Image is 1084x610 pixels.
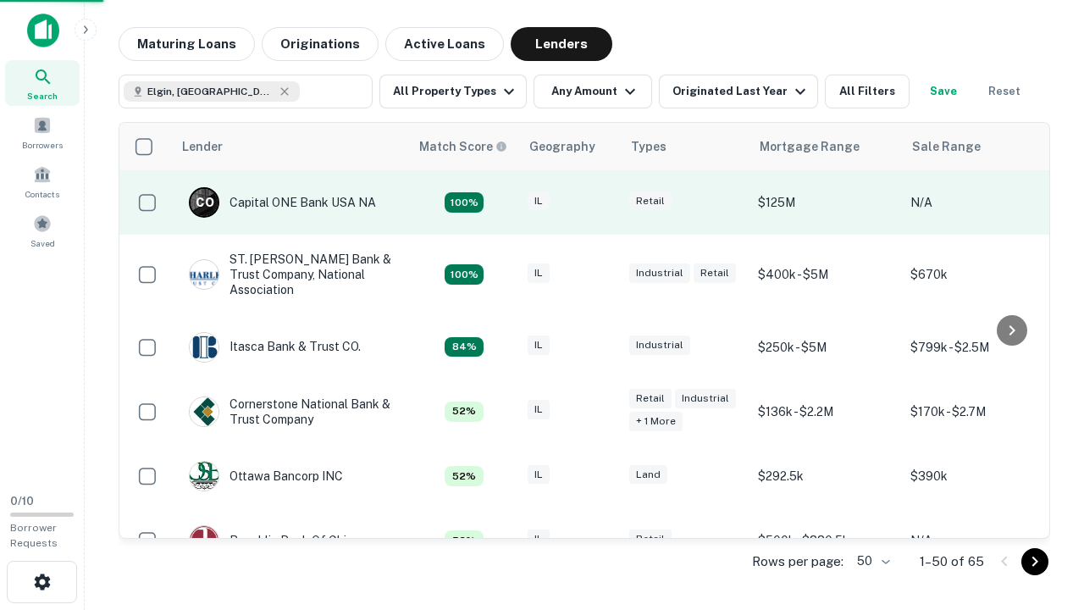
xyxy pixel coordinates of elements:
div: Ottawa Bancorp INC [189,461,343,491]
td: $125M [749,170,902,235]
a: Borrowers [5,109,80,155]
td: N/A [902,170,1054,235]
div: Capitalize uses an advanced AI algorithm to match your search with the best lender. The match sco... [445,466,484,486]
th: Types [621,123,749,170]
td: $250k - $5M [749,315,902,380]
div: Types [631,136,666,157]
th: Mortgage Range [749,123,902,170]
span: Borrower Requests [10,522,58,549]
span: 0 / 10 [10,495,34,507]
div: Capitalize uses an advanced AI algorithm to match your search with the best lender. The match sco... [445,337,484,358]
div: Cornerstone National Bank & Trust Company [189,396,392,427]
a: Contacts [5,158,80,204]
div: Land [629,465,667,485]
div: Capitalize uses an advanced AI algorithm to match your search with the best lender. The match sco... [445,264,484,285]
img: picture [190,526,218,555]
td: $170k - $2.7M [902,380,1054,444]
div: Capitalize uses an advanced AI algorithm to match your search with the best lender. The match sco... [445,530,484,551]
span: Contacts [25,187,59,201]
div: IL [528,335,550,355]
button: Lenders [511,27,612,61]
td: $292.5k [749,444,902,508]
div: Itasca Bank & Trust CO. [189,332,361,363]
a: Saved [5,208,80,253]
div: Mortgage Range [760,136,860,157]
button: Save your search to get updates of matches that match your search criteria. [916,75,971,108]
div: Capitalize uses an advanced AI algorithm to match your search with the best lender. The match sco... [445,192,484,213]
div: IL [528,465,550,485]
div: Industrial [629,263,690,283]
div: Sale Range [912,136,981,157]
div: Retail [629,530,672,549]
img: picture [190,260,218,289]
td: $136k - $2.2M [749,380,902,444]
button: All Filters [825,75,910,108]
p: 1–50 of 65 [920,552,984,572]
button: Originations [262,27,379,61]
img: picture [190,462,218,491]
div: IL [528,400,550,419]
iframe: Chat Widget [999,474,1084,556]
td: $500k - $880.5k [749,508,902,573]
div: 50 [850,549,893,574]
td: $670k [902,235,1054,315]
button: Maturing Loans [119,27,255,61]
td: $400k - $5M [749,235,902,315]
div: Originated Last Year [672,81,810,102]
div: Capitalize uses an advanced AI algorithm to match your search with the best lender. The match sco... [445,402,484,422]
h6: Match Score [419,137,504,156]
a: Search [5,60,80,106]
td: N/A [902,508,1054,573]
button: Originated Last Year [659,75,818,108]
div: Retail [694,263,736,283]
button: Go to next page [1021,548,1048,575]
div: Industrial [629,335,690,355]
button: Active Loans [385,27,504,61]
div: + 1 more [629,412,683,431]
span: Search [27,89,58,103]
span: Elgin, [GEOGRAPHIC_DATA], [GEOGRAPHIC_DATA] [147,84,274,99]
div: Capital ONE Bank USA NA [189,187,376,218]
button: All Property Types [379,75,527,108]
button: Reset [977,75,1031,108]
div: IL [528,191,550,211]
div: ST. [PERSON_NAME] Bank & Trust Company, National Association [189,252,392,298]
th: Capitalize uses an advanced AI algorithm to match your search with the best lender. The match sco... [409,123,519,170]
div: Republic Bank Of Chicago [189,525,374,556]
th: Lender [172,123,409,170]
div: Capitalize uses an advanced AI algorithm to match your search with the best lender. The match sco... [419,137,507,156]
div: Industrial [675,389,736,408]
div: IL [528,530,550,549]
div: Geography [529,136,595,157]
div: Lender [182,136,223,157]
img: capitalize-icon.png [27,14,59,47]
div: IL [528,263,550,283]
th: Geography [519,123,621,170]
p: C O [196,194,213,212]
img: picture [190,397,218,426]
td: $390k [902,444,1054,508]
img: picture [190,333,218,362]
span: Borrowers [22,138,63,152]
button: Any Amount [534,75,652,108]
div: Retail [629,191,672,211]
td: $799k - $2.5M [902,315,1054,380]
span: Saved [30,236,55,250]
div: Retail [629,389,672,408]
th: Sale Range [902,123,1054,170]
p: Rows per page: [752,552,843,572]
